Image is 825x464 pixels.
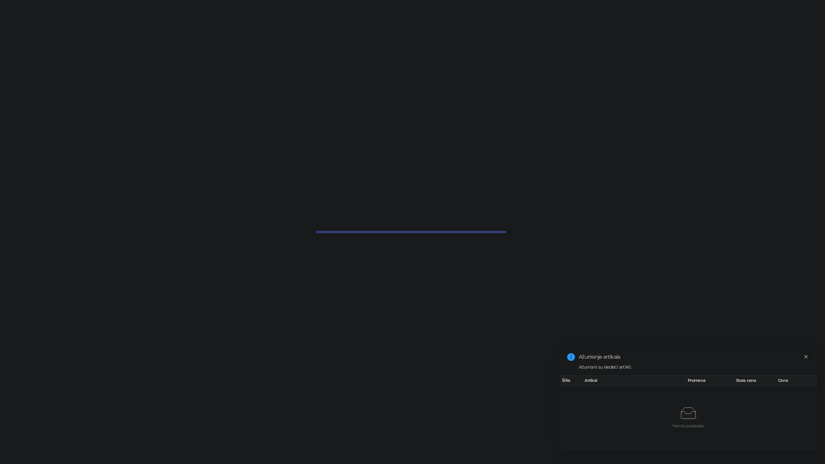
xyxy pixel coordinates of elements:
[559,376,582,385] th: Šifra
[685,376,733,385] th: Promena
[582,376,685,385] th: Artikal
[802,353,810,360] a: Close
[567,353,575,361] span: info-circle
[579,353,810,361] div: Ažuriranje artikala
[733,376,775,385] th: Stara cena
[575,423,802,429] div: Nema podataka
[579,363,810,371] div: Ažurirani su sledeći artikli:
[775,376,817,385] th: Cena
[804,354,808,359] span: close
